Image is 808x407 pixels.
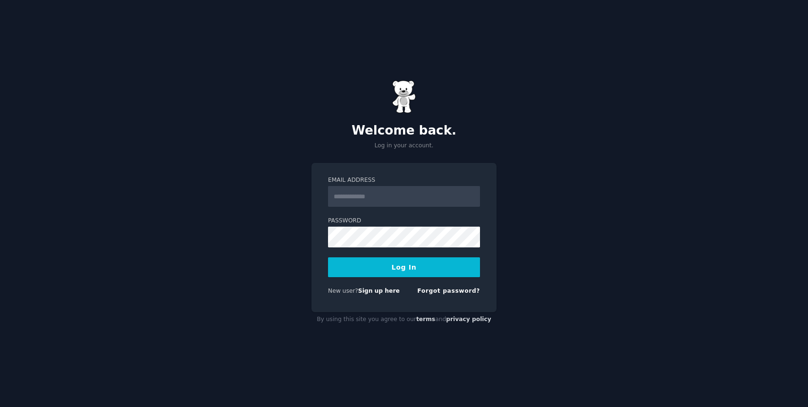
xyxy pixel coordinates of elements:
img: Gummy Bear [392,80,416,113]
a: privacy policy [446,316,491,322]
h2: Welcome back. [311,123,497,138]
button: Log In [328,257,480,277]
div: By using this site you agree to our and [311,312,497,327]
a: terms [416,316,435,322]
a: Forgot password? [417,288,480,294]
label: Password [328,217,480,225]
label: Email Address [328,176,480,185]
p: Log in your account. [311,142,497,150]
span: New user? [328,288,358,294]
a: Sign up here [358,288,400,294]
